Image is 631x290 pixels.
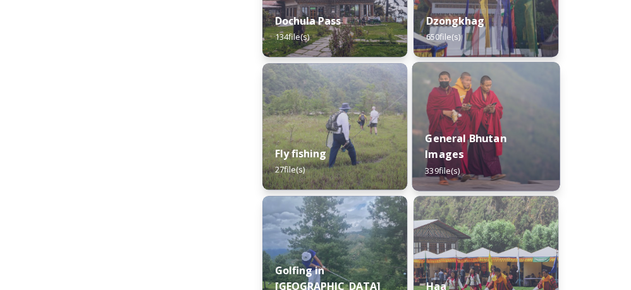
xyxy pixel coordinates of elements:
[425,131,506,161] strong: General Bhutan Images
[275,31,309,42] span: 134 file(s)
[425,164,460,176] span: 339 file(s)
[426,14,484,28] strong: Dzongkhag
[275,14,341,28] strong: Dochula Pass
[275,147,326,160] strong: Fly fishing
[412,62,560,191] img: MarcusWestbergBhutanHiRes-23.jpg
[426,31,460,42] span: 650 file(s)
[275,164,305,175] span: 27 file(s)
[262,63,407,190] img: by%2520Ugyen%2520Wangchuk14.JPG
